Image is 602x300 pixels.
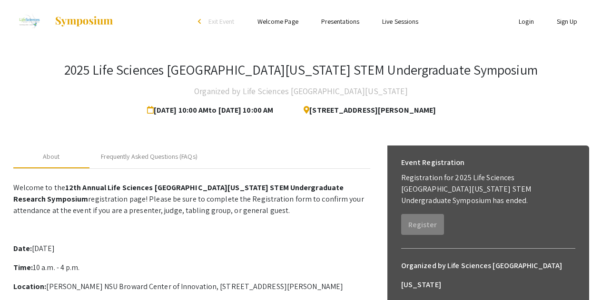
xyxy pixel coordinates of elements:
[401,153,465,172] h6: Event Registration
[54,16,114,27] img: Symposium by ForagerOne
[401,172,575,206] p: Registration for 2025 Life Sciences [GEOGRAPHIC_DATA][US_STATE] STEM Undergraduate Symposium has ...
[13,262,33,272] strong: Time:
[198,19,204,24] div: arrow_back_ios
[208,17,235,26] span: Exit Event
[13,10,114,33] a: 2025 Life Sciences South Florida STEM Undergraduate Symposium
[401,256,575,294] h6: Organized by Life Sciences [GEOGRAPHIC_DATA][US_STATE]
[43,152,60,162] div: About
[64,62,538,78] h3: 2025 Life Sciences [GEOGRAPHIC_DATA][US_STATE] STEM Undergraduate Symposium
[13,243,370,254] p: [DATE]
[147,101,277,120] span: [DATE] 10:00 AM to [DATE] 10:00 AM
[194,82,407,101] h4: Organized by Life Sciences [GEOGRAPHIC_DATA][US_STATE]
[13,281,370,292] p: [PERSON_NAME] NSU Broward Center of Innovation, [STREET_ADDRESS][PERSON_NAME]
[519,17,534,26] a: Login
[13,10,45,33] img: 2025 Life Sciences South Florida STEM Undergraduate Symposium
[13,262,370,273] p: 10 a.m. - 4 p.m.
[13,243,32,253] strong: Date:
[296,101,436,120] span: [STREET_ADDRESS][PERSON_NAME]
[13,183,344,204] strong: 12th Annual Life Sciences [GEOGRAPHIC_DATA][US_STATE] STEM Undergraduate Research Symposium
[13,281,47,291] strong: Location:
[321,17,359,26] a: Presentations
[557,17,578,26] a: Sign Up
[562,257,595,293] iframe: Chat
[13,182,370,216] p: Welcome to the registration page! Please be sure to complete the Registration form to confirm you...
[257,17,298,26] a: Welcome Page
[401,214,444,235] button: Register
[382,17,418,26] a: Live Sessions
[101,152,197,162] div: Frequently Asked Questions (FAQs)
